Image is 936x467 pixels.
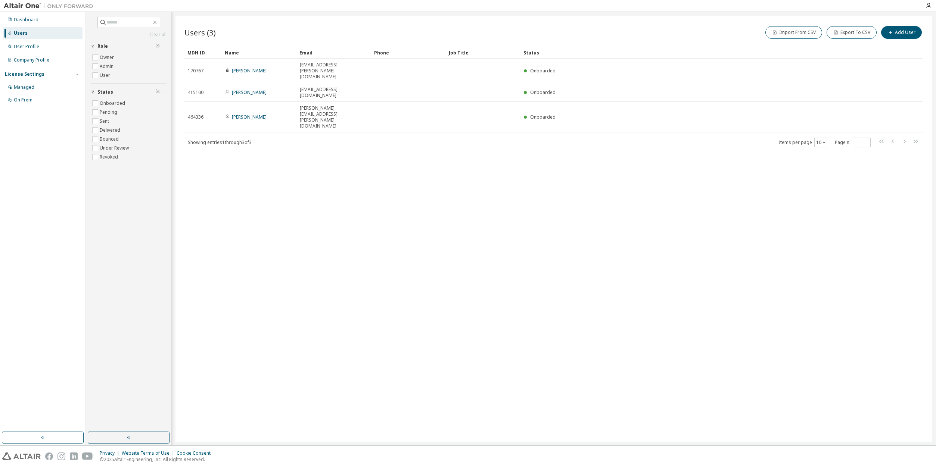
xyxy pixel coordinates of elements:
[835,138,871,147] span: Page n.
[188,114,203,120] span: 464336
[4,2,97,10] img: Altair One
[155,89,160,95] span: Clear filter
[188,90,203,95] span: 415100
[14,17,38,23] div: Dashboard
[91,32,167,38] a: Clear all
[100,144,130,153] label: Under Review
[523,47,884,59] div: Status
[45,452,53,460] img: facebook.svg
[100,135,120,144] label: Bounced
[530,114,556,120] span: Onboarded
[100,71,112,80] label: User
[100,99,127,108] label: Onboarded
[232,89,267,95] a: [PERSON_NAME]
[91,84,167,100] button: Status
[100,117,111,126] label: Sent
[232,68,267,74] a: [PERSON_NAME]
[14,44,39,50] div: User Profile
[881,26,922,39] button: Add User
[449,47,517,59] div: Job Title
[122,450,177,456] div: Website Terms of Use
[188,68,203,74] span: 170767
[300,87,368,98] span: [EMAIL_ADDRESS][DOMAIN_NAME]
[91,38,167,54] button: Role
[300,105,368,129] span: [PERSON_NAME][EMAIL_ADDRESS][PERSON_NAME][DOMAIN_NAME]
[100,53,115,62] label: Owner
[2,452,41,460] img: altair_logo.svg
[100,126,122,135] label: Delivered
[300,62,368,80] span: [EMAIL_ADDRESS][PERSON_NAME][DOMAIN_NAME]
[184,27,216,38] span: Users (3)
[14,97,32,103] div: On Prem
[765,26,822,39] button: Import From CSV
[155,43,160,49] span: Clear filter
[100,456,215,463] p: © 2025 Altair Engineering, Inc. All Rights Reserved.
[530,68,556,74] span: Onboarded
[97,89,113,95] span: Status
[5,71,44,77] div: License Settings
[827,26,877,39] button: Export To CSV
[779,138,828,147] span: Items per page
[57,452,65,460] img: instagram.svg
[299,47,368,59] div: Email
[232,114,267,120] a: [PERSON_NAME]
[100,450,122,456] div: Privacy
[530,89,556,95] span: Onboarded
[100,62,115,71] label: Admin
[225,47,293,59] div: Name
[100,108,119,117] label: Pending
[14,84,34,90] div: Managed
[82,452,93,460] img: youtube.svg
[374,47,443,59] div: Phone
[100,153,119,162] label: Revoked
[97,43,108,49] span: Role
[177,450,215,456] div: Cookie Consent
[70,452,78,460] img: linkedin.svg
[187,47,219,59] div: MDH ID
[816,140,826,145] button: 10
[188,139,252,145] span: Showing entries 1 through 3 of 3
[14,57,49,63] div: Company Profile
[14,30,28,36] div: Users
